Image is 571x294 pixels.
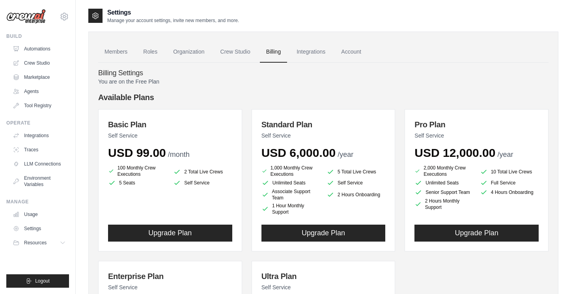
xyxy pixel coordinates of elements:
[35,278,50,284] span: Logout
[414,225,539,242] button: Upgrade Plan
[414,188,473,196] li: Senior Support Team
[414,198,473,210] li: 2 Hours Monthly Support
[98,92,549,103] h4: Available Plans
[9,143,69,156] a: Traces
[9,222,69,235] a: Settings
[9,158,69,170] a: LLM Connections
[261,203,320,215] li: 1 Hour Monthly Support
[414,132,539,140] p: Self Service
[480,188,539,196] li: 4 Hours Onboarding
[6,33,69,39] div: Build
[107,17,239,24] p: Manage your account settings, invite new members, and more.
[168,151,190,158] span: /month
[414,146,495,159] span: USD 12,000.00
[414,165,473,177] li: 2,000 Monthly Crew Executions
[480,166,539,177] li: 10 Total Live Crews
[24,240,47,246] span: Resources
[9,43,69,55] a: Automations
[260,41,287,63] a: Billing
[108,132,232,140] p: Self Service
[173,166,232,177] li: 2 Total Live Crews
[9,99,69,112] a: Tool Registry
[327,166,385,177] li: 5 Total Live Crews
[261,146,336,159] span: USD 6,000.00
[335,41,368,63] a: Account
[98,69,549,78] h4: Billing Settings
[9,57,69,69] a: Crew Studio
[98,78,549,86] p: You are on the Free Plan
[480,179,539,187] li: Full Service
[261,179,320,187] li: Unlimited Seats
[9,172,69,191] a: Environment Variables
[261,271,386,282] h3: Ultra Plan
[414,179,473,187] li: Unlimited Seats
[108,179,167,187] li: 5 Seats
[9,236,69,249] button: Resources
[261,165,320,177] li: 1,000 Monthly Crew Executions
[290,41,332,63] a: Integrations
[414,119,539,130] h3: Pro Plan
[98,41,134,63] a: Members
[261,132,386,140] p: Self Service
[327,188,385,201] li: 2 Hours Onboarding
[108,119,232,130] h3: Basic Plan
[108,283,232,291] p: Self Service
[338,151,353,158] span: /year
[108,165,167,177] li: 100 Monthly Crew Executions
[497,151,513,158] span: /year
[6,120,69,126] div: Operate
[261,188,320,201] li: Associate Support Team
[173,179,232,187] li: Self Service
[261,283,386,291] p: Self Service
[9,129,69,142] a: Integrations
[214,41,257,63] a: Crew Studio
[108,271,232,282] h3: Enterprise Plan
[6,199,69,205] div: Manage
[9,85,69,98] a: Agents
[137,41,164,63] a: Roles
[167,41,211,63] a: Organization
[108,225,232,242] button: Upgrade Plan
[261,225,386,242] button: Upgrade Plan
[327,179,385,187] li: Self Service
[6,9,46,24] img: Logo
[9,208,69,221] a: Usage
[6,274,69,288] button: Logout
[108,146,166,159] span: USD 99.00
[107,8,239,17] h2: Settings
[9,71,69,84] a: Marketplace
[261,119,386,130] h3: Standard Plan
